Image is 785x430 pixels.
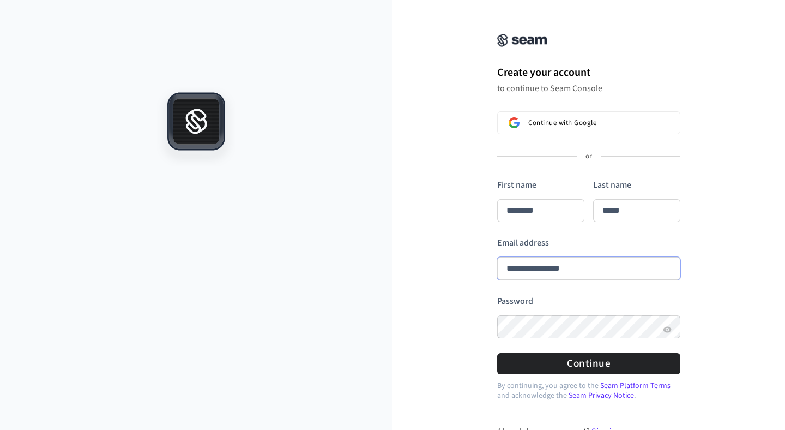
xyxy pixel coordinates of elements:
a: Seam Platform Terms [600,380,671,391]
label: Email address [497,237,549,249]
span: Continue with Google [528,118,596,127]
label: Last name [593,179,631,191]
button: Continue [497,353,680,374]
img: Sign in with Google [509,117,520,128]
button: Show password [661,323,674,336]
p: to continue to Seam Console [497,83,680,94]
p: or [585,152,592,162]
a: Seam Privacy Notice [569,390,634,401]
label: Password [497,295,533,307]
h1: Create your account [497,64,680,81]
button: Sign in with GoogleContinue with Google [497,111,680,134]
img: Seam Console [497,34,547,47]
label: First name [497,179,536,191]
p: By continuing, you agree to the and acknowledge the . [497,381,680,401]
